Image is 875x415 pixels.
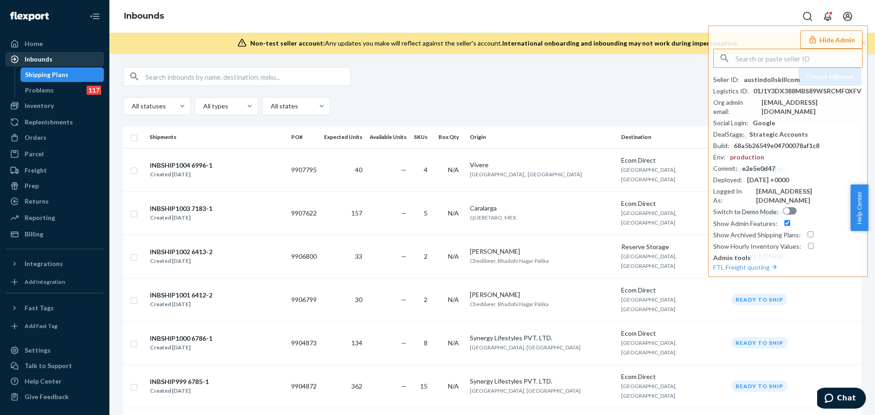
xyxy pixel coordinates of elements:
span: 2 [424,252,427,260]
td: 9907795 [288,148,320,191]
span: Non-test seller account: [250,39,325,47]
a: Inbounds [124,11,164,21]
span: [GEOGRAPHIC_DATA], [GEOGRAPHIC_DATA] [470,344,581,351]
button: Close Navigation [86,7,104,26]
span: — [401,252,407,260]
span: N/A [448,209,459,217]
div: 68a5b26549e04700078af1c8 [734,141,819,150]
th: Expected Units [320,126,366,148]
div: Synergy Lifestyles PVT. LTD. [470,333,614,343]
div: Created [DATE] [150,343,212,352]
div: DealStage : [713,130,745,139]
span: 8 [424,339,427,347]
div: Reserve Storage [621,242,724,251]
div: Integrations [25,259,63,268]
div: Created [DATE] [150,386,209,395]
div: Replenishments [25,118,73,127]
div: Ready to ship [731,337,787,348]
a: Billing [5,227,104,241]
a: FTL Freight quoting [713,263,779,271]
div: Ecom Direct [621,286,724,295]
span: — [401,166,407,174]
button: Open Search Box [798,7,817,26]
th: Box Qty [435,126,466,148]
input: Search or paste seller ID [736,49,862,67]
div: Ready to ship [731,380,787,392]
div: [DATE] +0000 [747,175,789,184]
div: Give Feedback [25,392,69,401]
ol: breadcrumbs [117,3,171,30]
div: Billing [25,230,43,239]
th: Available Units [366,126,410,148]
div: Reporting [25,213,55,222]
a: Replenishments [5,115,104,129]
div: Settings [25,346,51,355]
div: Logged In As : [713,187,751,205]
input: All types [202,102,203,111]
span: — [401,339,407,347]
div: Deployed : [713,175,742,184]
div: Org admin email : [713,98,757,116]
div: Add Fast Tag [25,322,57,330]
div: INBSHIP999 6785-1 [150,377,209,386]
div: Parcel [25,149,44,159]
p: Admin tools [713,253,863,262]
div: Ecom Direct [621,329,724,338]
span: — [401,296,407,303]
span: [GEOGRAPHIC_DATA], [GEOGRAPHIC_DATA] [621,383,677,399]
span: 33 [355,252,362,260]
span: N/A [448,296,459,303]
div: 117 [87,86,101,95]
th: PO# [288,126,320,148]
div: Problems [25,86,54,95]
div: Created [DATE] [150,300,212,309]
a: Home [5,36,104,51]
button: Open account menu [839,7,857,26]
span: N/A [448,166,459,174]
div: Build : [713,141,729,150]
div: Env : [713,153,726,162]
div: Inbounds [25,55,52,64]
div: Show Admin Features : [713,219,777,228]
a: Add Integration [5,275,104,289]
div: INBSHIP1003 7183-1 [150,204,212,213]
div: Returns [25,197,49,206]
div: Vivere [470,160,614,169]
span: — [401,382,407,390]
span: N/A [448,339,459,347]
div: Commit : [713,164,737,173]
span: 4 [424,166,427,174]
span: [GEOGRAPHIC_DATA], [GEOGRAPHIC_DATA] [621,296,677,313]
div: Created [DATE] [150,170,212,179]
span: N/A [448,252,459,260]
div: [PERSON_NAME] [470,290,614,299]
span: QUERETARO, MEX [470,214,516,221]
div: [EMAIL_ADDRESS][DOMAIN_NAME] [762,98,863,116]
span: 362 [351,382,362,390]
div: Strategic Accounts [749,130,808,139]
span: [GEOGRAPHIC_DATA], [GEOGRAPHIC_DATA] [621,253,677,269]
div: Logistics ID : [713,87,749,96]
input: All states [270,102,271,111]
div: Add Integration [25,278,65,286]
div: Social Login : [713,118,748,128]
span: 30 [355,296,362,303]
a: Add Fast Tag [5,319,104,333]
span: International onboarding and inbounding may not work during impersonation. [502,39,738,47]
a: Shipping Plans [21,67,104,82]
div: Home [25,39,43,48]
span: [GEOGRAPHIC_DATA], [GEOGRAPHIC_DATA] [621,166,677,183]
span: 157 [351,209,362,217]
span: — [401,209,407,217]
div: Fast Tags [25,303,54,313]
td: 9906800 [288,235,320,278]
div: INBSHIP1000 6786-1 [150,334,212,343]
a: Problems117 [21,83,104,97]
div: Freight [25,166,47,175]
button: Help Center [850,184,868,231]
button: Hide Admin [800,31,863,49]
a: Orders [5,130,104,145]
a: Help Center [5,374,104,389]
